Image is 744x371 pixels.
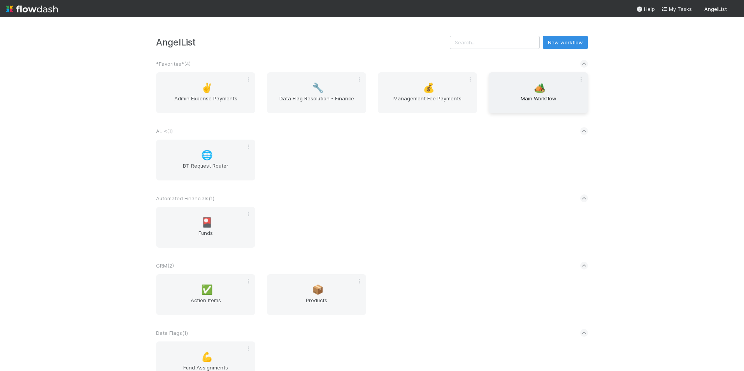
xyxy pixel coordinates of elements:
[156,195,214,201] span: Automated Financials ( 1 )
[378,72,477,113] a: 💰Management Fee Payments
[159,229,252,245] span: Funds
[704,6,727,12] span: AngelList
[543,36,588,49] button: New workflow
[267,72,366,113] a: 🔧Data Flag Resolution - Finance
[423,83,435,93] span: 💰
[381,94,474,110] span: Management Fee Payments
[159,94,252,110] span: Admin Expense Payments
[156,262,174,269] span: CRM ( 2 )
[270,94,363,110] span: Data Flag Resolution - Finance
[201,285,213,295] span: ✅
[201,150,213,160] span: 🌐
[201,83,213,93] span: ✌️
[156,207,255,248] a: 🎴Funds
[159,296,252,312] span: Action Items
[156,128,173,134] span: AL < ( 1 )
[159,162,252,177] span: BT Request Router
[661,5,692,13] a: My Tasks
[156,330,188,336] span: Data Flags ( 1 )
[156,61,191,67] span: *Favorites* ( 4 )
[156,140,255,180] a: 🌐BT Request Router
[636,5,655,13] div: Help
[6,2,58,16] img: logo-inverted-e16ddd16eac7371096b0.svg
[201,217,213,227] span: 🎴
[489,72,588,113] a: 🏕️Main Workflow
[534,83,546,93] span: 🏕️
[270,296,363,312] span: Products
[312,285,324,295] span: 📦
[312,83,324,93] span: 🔧
[661,6,692,12] span: My Tasks
[156,37,450,47] h3: AngelList
[492,94,585,110] span: Main Workflow
[156,274,255,315] a: ✅Action Items
[730,5,738,13] img: avatar_487f705b-1efa-4920-8de6-14528bcda38c.png
[201,352,213,362] span: 💪
[450,36,540,49] input: Search...
[267,274,366,315] a: 📦Products
[156,72,255,113] a: ✌️Admin Expense Payments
